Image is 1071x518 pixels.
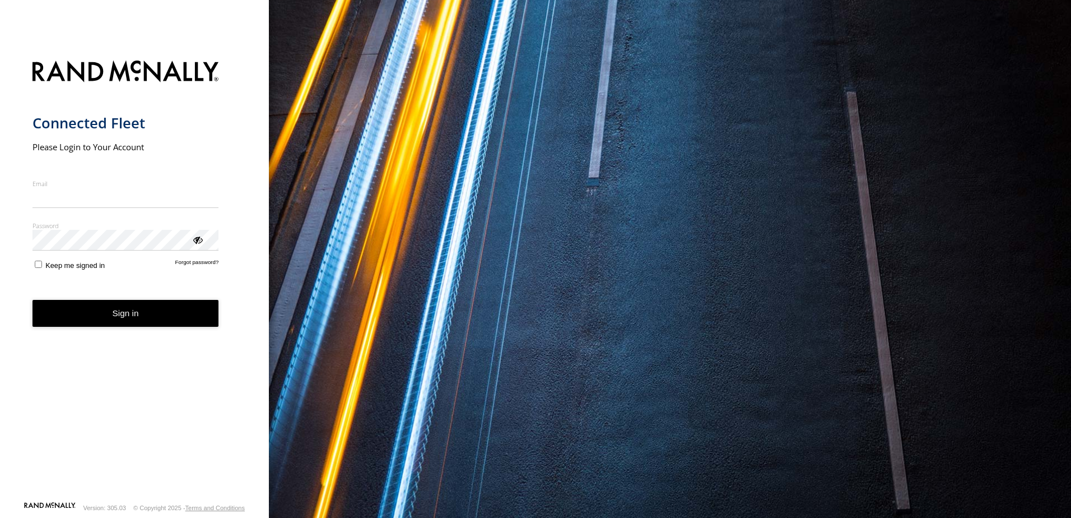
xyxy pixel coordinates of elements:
[24,502,76,514] a: Visit our Website
[32,300,219,327] button: Sign in
[32,221,219,230] label: Password
[32,141,219,152] h2: Please Login to Your Account
[32,58,219,87] img: Rand McNally
[133,505,245,511] div: © Copyright 2025 -
[32,179,219,188] label: Email
[192,234,203,245] div: ViewPassword
[83,505,126,511] div: Version: 305.03
[32,114,219,132] h1: Connected Fleet
[185,505,245,511] a: Terms and Conditions
[45,261,105,270] span: Keep me signed in
[175,259,219,270] a: Forgot password?
[35,261,42,268] input: Keep me signed in
[32,54,237,501] form: main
